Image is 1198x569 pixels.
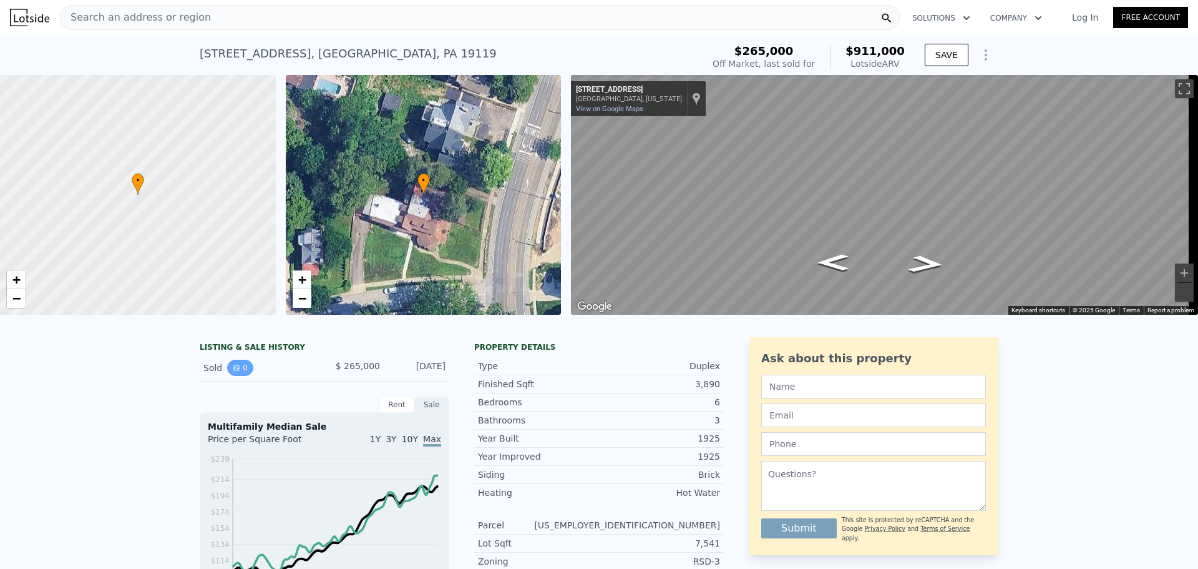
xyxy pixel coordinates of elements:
div: Type [478,360,599,372]
path: Go South, Lincoln Dr [804,250,862,275]
a: Privacy Policy [865,525,905,532]
span: 10Y [402,434,418,444]
a: Zoom out [7,289,26,308]
div: Property details [474,342,724,352]
button: Solutions [902,7,980,29]
img: Lotside [10,9,49,26]
span: Max [423,434,441,447]
span: − [298,290,306,306]
span: • [417,175,430,186]
a: Open this area in Google Maps (opens a new window) [574,299,615,315]
input: Phone [761,432,986,456]
span: 1Y [370,434,381,444]
div: Year Improved [478,450,599,463]
a: Log In [1057,11,1113,24]
div: Off Market, last sold for [713,57,815,70]
button: Keyboard shortcuts [1011,306,1065,315]
div: [DATE] [390,360,446,376]
span: 3Y [386,434,396,444]
div: Lot Sqft [478,537,599,550]
a: View on Google Maps [576,105,643,113]
div: Bedrooms [478,396,599,408]
a: Zoom in [7,270,26,289]
a: Terms of Service [920,525,970,532]
span: − [12,290,21,306]
div: Brick [599,468,720,481]
span: $265,000 [734,44,794,57]
tspan: $114 [210,557,230,565]
div: Zoning [478,555,599,568]
div: Hot Water [599,487,720,499]
div: Parcel [478,519,534,532]
div: Ask about this property [761,350,986,367]
tspan: $174 [210,508,230,517]
div: This site is protected by reCAPTCHA and the Google and apply. [842,516,986,543]
div: RSD-3 [599,555,720,568]
div: Sale [414,397,449,413]
div: 7,541 [599,537,720,550]
button: Zoom out [1175,283,1194,302]
a: Zoom out [293,289,311,308]
input: Email [761,403,986,427]
button: View historical data [227,360,253,376]
div: 1925 [599,432,720,445]
div: [STREET_ADDRESS] , [GEOGRAPHIC_DATA] , PA 19119 [200,45,497,62]
tspan: $134 [210,540,230,549]
div: • [132,173,144,195]
path: Go North, State Rte 4013 [894,251,959,277]
a: Free Account [1113,7,1188,28]
span: + [12,272,21,287]
button: Show Options [973,42,998,67]
div: 1925 [599,450,720,463]
span: + [298,272,306,287]
div: Sold [203,360,314,376]
div: 3 [599,414,720,427]
span: © 2025 Google [1073,307,1115,314]
div: 3,890 [599,378,720,390]
a: Show location on map [692,92,701,106]
button: Zoom in [1175,264,1194,282]
div: [GEOGRAPHIC_DATA], [US_STATE] [576,95,682,103]
span: Search an address or region [61,10,211,25]
tspan: $239 [210,455,230,463]
div: Finished Sqft [478,378,599,390]
button: SAVE [925,44,968,66]
button: Toggle fullscreen view [1175,79,1194,98]
div: Multifamily Median Sale [208,420,441,433]
tspan: $194 [210,492,230,500]
div: Heating [478,487,599,499]
div: Rent [379,397,414,413]
div: Street View [571,75,1198,315]
a: Zoom in [293,270,311,289]
div: Lotside ARV [845,57,905,70]
div: LISTING & SALE HISTORY [200,342,449,355]
a: Terms [1123,307,1140,314]
input: Name [761,375,986,398]
div: Siding [478,468,599,481]
div: Year Built [478,432,599,445]
a: Report a problem [1147,307,1194,314]
img: Google [574,299,615,315]
div: • [417,173,430,195]
tspan: $214 [210,475,230,484]
div: [US_EMPLOYER_IDENTIFICATION_NUMBER] [534,519,720,532]
button: Company [980,7,1052,29]
span: • [132,175,144,186]
span: $ 265,000 [336,361,380,371]
button: Submit [761,518,837,538]
tspan: $154 [210,524,230,533]
div: [STREET_ADDRESS] [576,85,682,95]
div: Bathrooms [478,414,599,427]
div: Duplex [599,360,720,372]
span: $911,000 [845,44,905,57]
div: Map [571,75,1198,315]
div: 6 [599,396,720,408]
div: Price per Square Foot [208,433,324,453]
